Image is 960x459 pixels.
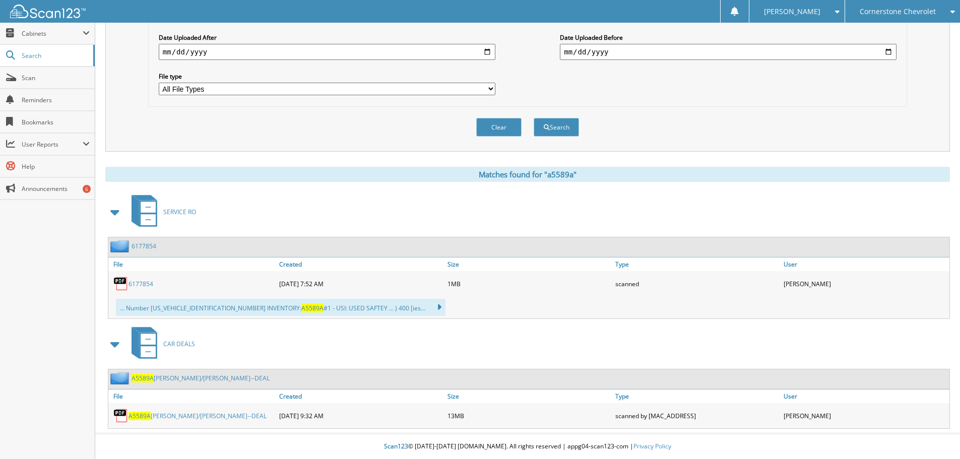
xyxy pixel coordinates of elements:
[445,389,613,403] a: Size
[22,162,90,171] span: Help
[560,44,897,60] input: end
[22,96,90,104] span: Reminders
[384,442,408,450] span: Scan123
[781,274,949,294] div: [PERSON_NAME]
[781,406,949,426] div: [PERSON_NAME]
[108,257,277,271] a: File
[129,412,151,420] span: A5589A
[10,5,86,18] img: scan123-logo-white.svg
[110,372,132,384] img: folder2.png
[95,434,960,459] div: © [DATE]-[DATE] [DOMAIN_NAME]. All rights reserved | appg04-scan123-com |
[613,274,781,294] div: scanned
[764,9,820,15] span: [PERSON_NAME]
[22,184,90,193] span: Announcements
[613,389,781,403] a: Type
[476,118,522,137] button: Clear
[132,242,156,250] a: 6177854
[163,208,196,216] span: SERVICE RO
[159,33,495,42] label: Date Uploaded After
[22,74,90,82] span: Scan
[277,274,445,294] div: [DATE] 7:52 AM
[277,257,445,271] a: Created
[445,274,613,294] div: 1MB
[108,389,277,403] a: File
[534,118,579,137] button: Search
[125,324,195,364] a: CAR DEALS
[613,257,781,271] a: Type
[22,118,90,126] span: Bookmarks
[163,340,195,348] span: CAR DEALS
[116,299,445,316] div: ... Number [US_VEHICLE_IDENTIFICATION_NUMBER] INVENTORY: #1 - USI: USED SAFTEY ... ) 400 [ies...
[83,185,91,193] div: 6
[445,406,613,426] div: 13MB
[22,29,83,38] span: Cabinets
[277,406,445,426] div: [DATE] 9:32 AM
[105,167,950,182] div: Matches found for "a5589a"
[22,51,88,60] span: Search
[277,389,445,403] a: Created
[560,33,897,42] label: Date Uploaded Before
[445,257,613,271] a: Size
[781,257,949,271] a: User
[125,192,196,232] a: SERVICE RO
[860,9,936,15] span: Cornerstone Chevrolet
[910,411,960,459] iframe: Chat Widget
[22,140,83,149] span: User Reports
[110,240,132,252] img: folder2.png
[129,412,267,420] a: A5589A[PERSON_NAME]/[PERSON_NAME]--DEAL
[113,408,129,423] img: PDF.png
[113,276,129,291] img: PDF.png
[613,406,781,426] div: scanned by [MAC_ADDRESS]
[159,72,495,81] label: File type
[159,44,495,60] input: start
[132,374,270,382] a: A5589A[PERSON_NAME]/[PERSON_NAME]--DEAL
[129,280,153,288] a: 6177854
[633,442,671,450] a: Privacy Policy
[301,304,324,312] span: A5589A
[132,374,154,382] span: A5589A
[781,389,949,403] a: User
